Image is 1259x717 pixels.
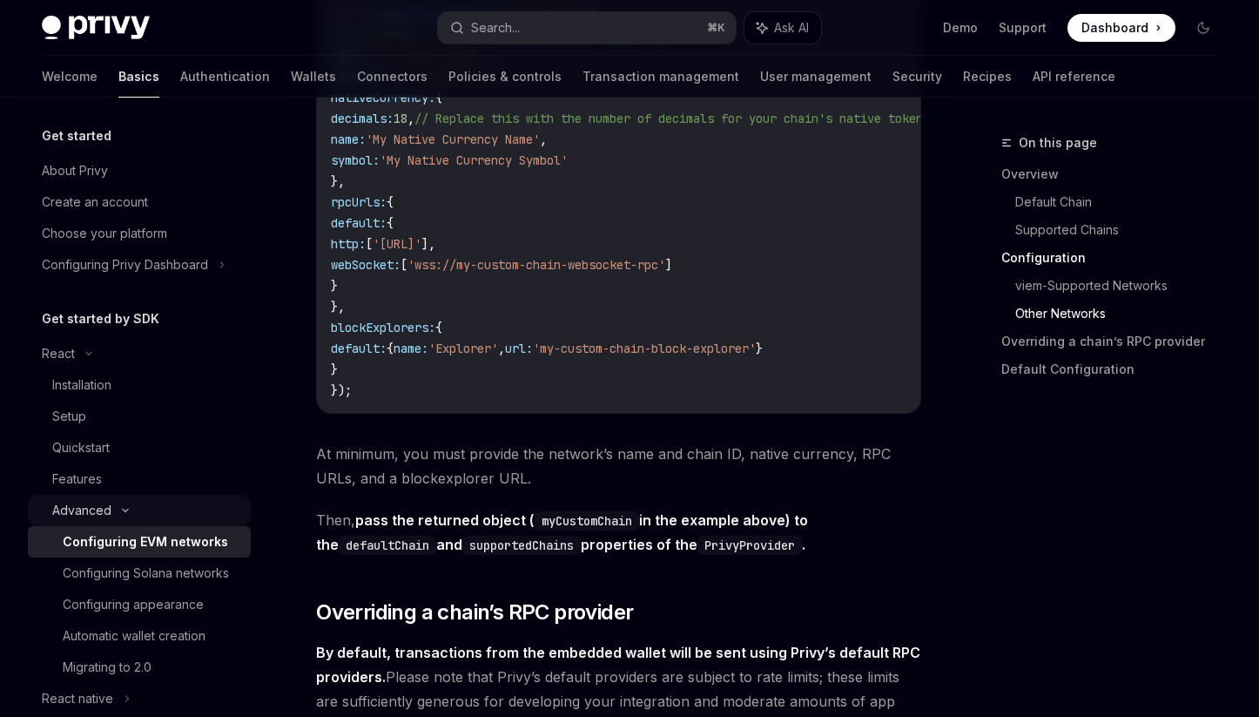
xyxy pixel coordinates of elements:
[28,155,251,186] a: About Privy
[316,442,921,490] span: At minimum, you must provide the network’s name and chain ID, native currency, RPC URLs, and a bl...
[366,132,540,147] span: 'My Native Currency Name'
[52,375,111,396] div: Installation
[1033,56,1115,98] a: API reference
[63,531,228,552] div: Configuring EVM networks
[316,511,808,553] strong: pass the returned object ( in the example above) to the and properties of the .
[28,526,251,558] a: Configuring EVM networks
[331,173,345,189] span: },
[28,463,251,495] a: Features
[331,257,401,273] span: webSocket:
[505,341,533,356] span: url:
[42,688,113,709] div: React native
[756,341,763,356] span: }
[943,19,978,37] a: Demo
[28,369,251,401] a: Installation
[331,341,387,356] span: default:
[339,536,436,555] code: defaultChain
[774,19,809,37] span: Ask AI
[331,194,387,210] span: rpcUrls:
[387,341,394,356] span: {
[407,257,665,273] span: 'wss://my-custom-chain-websocket-rpc'
[316,644,920,686] strong: By default, transactions from the embedded wallet will be sent using Privy’s default RPC providers.
[52,406,86,427] div: Setup
[471,17,520,38] div: Search...
[582,56,739,98] a: Transaction management
[316,508,921,557] span: Then,
[42,125,111,146] h5: Get started
[331,320,435,335] span: blockExplorers:
[665,257,672,273] span: ]
[387,215,394,231] span: {
[331,382,352,398] span: });
[1019,132,1097,153] span: On this page
[42,192,148,213] div: Create an account
[1001,328,1231,355] a: Overriding a chain’s RPC provider
[42,254,208,275] div: Configuring Privy Dashboard
[1081,19,1148,37] span: Dashboard
[1067,14,1175,42] a: Dashboard
[366,236,373,252] span: [
[1015,216,1231,244] a: Supported Chains
[63,626,205,646] div: Automatic wallet creation
[498,341,505,356] span: ,
[1015,272,1231,300] a: viem-Supported Networks
[331,152,380,168] span: symbol:
[707,21,725,35] span: ⌘ K
[331,278,338,294] span: }
[533,341,756,356] span: 'my-custom-chain-block-explorer'
[428,341,498,356] span: 'Explorer'
[331,132,366,147] span: name:
[435,320,442,335] span: {
[42,308,159,329] h5: Get started by SDK
[1001,160,1231,188] a: Overview
[28,589,251,620] a: Configuring appearance
[435,90,442,105] span: {
[1001,244,1231,272] a: Configuration
[28,620,251,652] a: Automatic wallet creation
[540,132,547,147] span: ,
[760,56,872,98] a: User management
[892,56,942,98] a: Security
[331,362,338,377] span: }
[52,500,111,521] div: Advanced
[744,12,821,44] button: Ask AI
[63,657,151,678] div: Migrating to 2.0
[697,536,802,555] code: PrivyProvider
[28,401,251,432] a: Setup
[28,652,251,683] a: Migrating to 2.0
[1015,188,1231,216] a: Default Chain
[401,257,407,273] span: [
[331,236,366,252] span: http:
[28,432,251,463] a: Quickstart
[394,341,428,356] span: name:
[421,236,435,252] span: ],
[414,111,923,126] span: // Replace this with the number of decimals for your chain's native token
[438,12,735,44] button: Search...⌘K
[52,437,110,458] div: Quickstart
[331,111,394,126] span: decimals:
[63,594,204,615] div: Configuring appearance
[448,56,562,98] a: Policies & controls
[28,186,251,218] a: Create an account
[63,563,229,584] div: Configuring Solana networks
[394,111,407,126] span: 18
[42,343,75,364] div: React
[42,160,108,181] div: About Privy
[42,16,150,40] img: dark logo
[1015,300,1231,328] a: Other Networks
[118,56,159,98] a: Basics
[380,152,568,168] span: 'My Native Currency Symbol'
[963,56,1012,98] a: Recipes
[331,215,387,231] span: default:
[42,56,98,98] a: Welcome
[387,194,394,210] span: {
[999,19,1047,37] a: Support
[28,558,251,589] a: Configuring Solana networks
[535,511,639,531] code: myCustomChain
[331,299,345,315] span: },
[407,111,414,126] span: ,
[316,599,633,626] span: Overriding a chain’s RPC provider
[331,90,435,105] span: nativeCurrency:
[42,223,167,244] div: Choose your platform
[1189,14,1217,42] button: Toggle dark mode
